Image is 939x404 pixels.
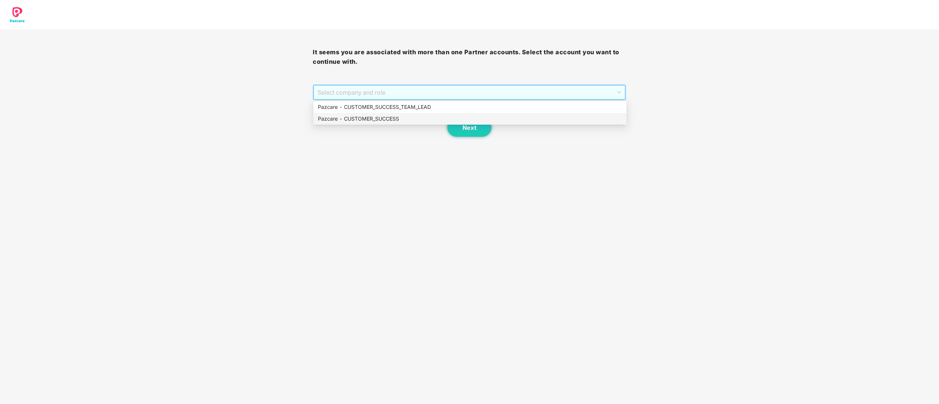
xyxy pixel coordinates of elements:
[318,85,621,99] span: Select company and role
[318,103,622,111] div: Pazcare - CUSTOMER_SUCCESS_TEAM_LEAD
[313,48,626,66] h3: It seems you are associated with more than one Partner accounts. Select the account you want to c...
[313,113,627,125] div: Pazcare - CUSTOMER_SUCCESS
[318,115,622,123] div: Pazcare - CUSTOMER_SUCCESS
[463,124,476,131] span: Next
[313,101,627,113] div: Pazcare - CUSTOMER_SUCCESS_TEAM_LEAD
[447,118,492,137] button: Next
